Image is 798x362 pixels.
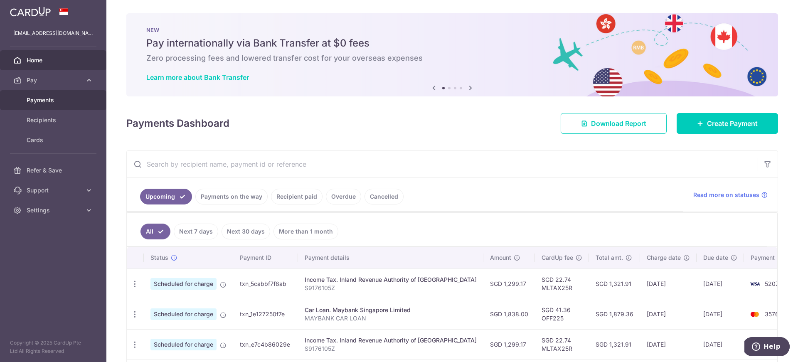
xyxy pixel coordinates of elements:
a: Learn more about Bank Transfer [146,73,249,81]
h6: Zero processing fees and lowered transfer cost for your overseas expenses [146,53,758,63]
div: Income Tax. Inland Revenue Authority of [GEOGRAPHIC_DATA] [305,276,477,284]
span: Settings [27,206,81,214]
span: Refer & Save [27,166,81,175]
td: SGD 1,321.91 [589,329,640,360]
a: Create Payment [677,113,778,134]
span: 3576 [765,310,779,318]
span: Cards [27,136,81,144]
th: Payment ID [233,247,298,268]
td: [DATE] [640,268,697,299]
iframe: Opens a widget where you can find more information [744,337,790,358]
span: Help [19,6,36,13]
span: Amount [490,254,511,262]
td: SGD 1,321.91 [589,268,640,299]
span: Status [150,254,168,262]
span: CardUp fee [542,254,573,262]
span: Charge date [647,254,681,262]
a: Payments on the way [195,189,268,204]
td: [DATE] [640,299,697,329]
span: Payments [27,96,81,104]
td: txn_5cabbf7f8ab [233,268,298,299]
h4: Payments Dashboard [126,116,229,131]
td: SGD 1,299.17 [483,268,535,299]
a: Cancelled [365,189,404,204]
a: Read more on statuses [693,191,768,199]
span: Home [27,56,81,64]
td: SGD 22.74 MLTAX25R [535,329,589,360]
td: txn_1e127250f7e [233,299,298,329]
td: SGD 1,838.00 [483,299,535,329]
span: Download Report [591,118,646,128]
td: [DATE] [697,299,744,329]
td: SGD 41.36 OFF225 [535,299,589,329]
span: Create Payment [707,118,758,128]
a: Overdue [326,189,361,204]
img: Bank Card [746,309,763,319]
div: Car Loan. Maybank Singapore Limited [305,306,477,314]
p: S9176105Z [305,284,477,292]
span: Due date [703,254,728,262]
p: [EMAIL_ADDRESS][DOMAIN_NAME] [13,29,93,37]
img: CardUp [10,7,51,17]
a: Next 7 days [174,224,218,239]
span: Total amt. [596,254,623,262]
a: All [140,224,170,239]
span: 5207 [765,280,779,287]
img: Bank Card [746,279,763,289]
h5: Pay internationally via Bank Transfer at $0 fees [146,37,758,50]
a: Next 30 days [222,224,270,239]
span: Scheduled for charge [150,308,217,320]
td: SGD 1,299.17 [483,329,535,360]
a: Recipient paid [271,189,323,204]
span: Scheduled for charge [150,278,217,290]
td: [DATE] [697,268,744,299]
span: Pay [27,76,81,84]
td: [DATE] [640,329,697,360]
span: Support [27,186,81,195]
span: Read more on statuses [693,191,759,199]
td: [DATE] [697,329,744,360]
td: SGD 1,879.36 [589,299,640,329]
span: Recipients [27,116,81,124]
img: Bank transfer banner [126,13,778,96]
th: Payment details [298,247,483,268]
input: Search by recipient name, payment id or reference [127,151,758,177]
td: SGD 22.74 MLTAX25R [535,268,589,299]
td: txn_e7c4b86029e [233,329,298,360]
span: Scheduled for charge [150,339,217,350]
div: Income Tax. Inland Revenue Authority of [GEOGRAPHIC_DATA] [305,336,477,345]
p: NEW [146,27,758,33]
a: Upcoming [140,189,192,204]
a: More than 1 month [273,224,338,239]
p: S9176105Z [305,345,477,353]
a: Download Report [561,113,667,134]
p: MAYBANK CAR LOAN [305,314,477,323]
